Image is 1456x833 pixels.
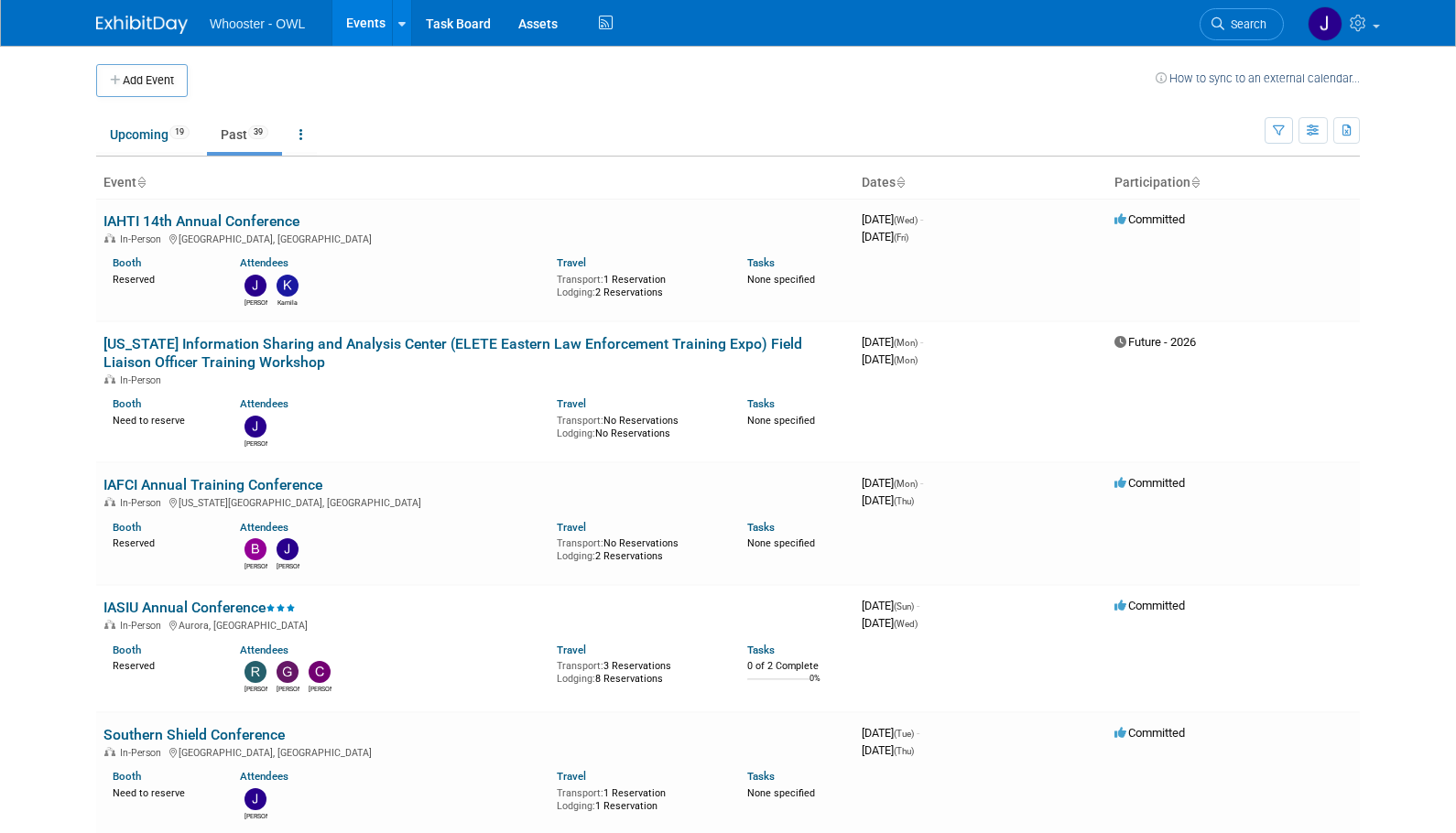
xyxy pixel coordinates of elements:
[248,125,268,139] span: 39
[920,476,923,490] span: -
[894,619,918,629] span: (Wed)
[862,726,919,740] span: [DATE]
[894,729,914,739] span: (Tue)
[104,497,115,506] img: In-Person Event
[747,397,775,410] a: Tasks
[120,620,167,632] span: In-Person
[1114,212,1185,226] span: Committed
[113,411,212,427] div: Need to reserve
[240,521,288,534] a: Attendees
[136,175,146,189] a: Sort by Event Name
[862,212,923,226] span: [DATE]
[210,16,305,31] span: Whooster - OWL
[96,64,188,97] button: Add Event
[103,726,285,743] a: Southern Shield Conference
[894,338,918,348] span: (Mon)
[277,297,299,308] div: Kamila Castaneda
[240,644,288,656] a: Attendees
[557,673,595,685] span: Lodging:
[894,601,914,611] span: (Sun)
[96,117,203,152] a: Upcoming19
[747,521,775,534] a: Tasks
[244,810,267,821] div: James Justus
[120,233,167,245] span: In-Person
[557,784,720,812] div: 1 Reservation 1 Reservation
[103,617,847,632] div: Aurora, [GEOGRAPHIC_DATA]
[244,275,266,297] img: Julia Haber
[113,770,141,783] a: Booth
[277,538,299,560] img: John Holsinger
[557,660,603,672] span: Transport:
[277,275,299,297] img: Kamila Castaneda
[557,800,595,812] span: Lodging:
[747,537,815,549] span: None specified
[277,683,299,694] div: Gary LaFond
[103,212,299,230] a: IAHTI 14th Annual Conference
[277,560,299,571] div: John Holsinger
[309,661,331,683] img: Clare Louise Southcombe
[244,416,266,438] img: Julia Haber
[557,287,595,298] span: Lodging:
[120,497,167,509] span: In-Person
[894,746,914,756] span: (Thu)
[862,493,914,507] span: [DATE]
[169,125,190,139] span: 19
[244,661,266,683] img: Richard Spradley
[854,168,1107,199] th: Dates
[557,534,720,562] div: No Reservations 2 Reservations
[862,743,914,757] span: [DATE]
[113,521,141,534] a: Booth
[120,374,167,386] span: In-Person
[1200,8,1284,40] a: Search
[894,496,914,506] span: (Thu)
[557,415,603,427] span: Transport:
[103,744,847,759] div: [GEOGRAPHIC_DATA], [GEOGRAPHIC_DATA]
[894,215,918,225] span: (Wed)
[309,683,331,694] div: Clare Louise Southcombe
[862,335,923,349] span: [DATE]
[244,297,267,308] div: Julia Haber
[104,747,115,756] img: In-Person Event
[1114,599,1185,612] span: Committed
[113,256,141,269] a: Booth
[862,599,919,612] span: [DATE]
[104,233,115,243] img: In-Person Event
[894,479,918,489] span: (Mon)
[1156,71,1360,85] a: How to sync to an external calendar...
[557,537,603,549] span: Transport:
[113,397,141,410] a: Booth
[747,770,775,783] a: Tasks
[244,538,266,560] img: Blake Stilwell
[747,274,815,286] span: None specified
[557,427,595,439] span: Lodging:
[103,335,802,371] a: [US_STATE] Information Sharing and Analysis Center (ELETE Eastern Law Enforcement Training Expo) ...
[557,270,720,298] div: 1 Reservation 2 Reservations
[244,438,267,449] div: Julia Haber
[240,397,288,410] a: Attendees
[104,374,115,384] img: In-Person Event
[862,476,923,490] span: [DATE]
[207,117,282,152] a: Past39
[1224,17,1266,31] span: Search
[896,175,905,189] a: Sort by Start Date
[557,550,595,562] span: Lodging:
[1190,175,1200,189] a: Sort by Participation Type
[1308,6,1342,41] img: John Holsinger
[103,476,322,493] a: IAFCI Annual Training Conference
[747,415,815,427] span: None specified
[557,256,586,269] a: Travel
[113,270,212,287] div: Reserved
[103,494,847,509] div: [US_STATE][GEOGRAPHIC_DATA], [GEOGRAPHIC_DATA]
[557,656,720,685] div: 3 Reservations 8 Reservations
[920,335,923,349] span: -
[557,770,586,783] a: Travel
[862,230,908,243] span: [DATE]
[747,256,775,269] a: Tasks
[1114,726,1185,740] span: Committed
[240,256,288,269] a: Attendees
[244,683,267,694] div: Richard Spradley
[557,397,586,410] a: Travel
[862,616,918,630] span: [DATE]
[557,274,603,286] span: Transport:
[244,788,266,810] img: James Justus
